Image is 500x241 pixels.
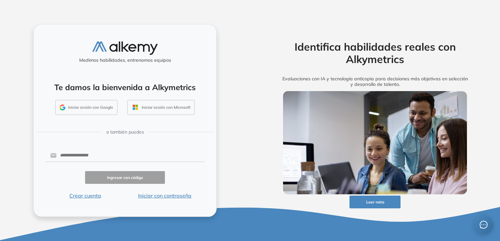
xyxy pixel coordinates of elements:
[106,129,144,136] span: o también puedes
[36,57,214,63] h5: Medimos habilidades, entrenamos equipos
[273,76,477,87] h5: Evaluaciones con IA y tecnología anticopia para decisiones más objetivas en selección y desarroll...
[92,41,158,55] img: logo-alkemy
[85,171,165,184] button: Ingresar con código
[60,104,65,110] img: GMAIL_ICON
[467,210,500,241] div: Widget de chat
[42,83,208,92] h4: Te damos la bienvenida a Alkymetrics
[467,210,500,241] iframe: Chat Widget
[127,100,195,115] button: Iniciar sesión con Microsoft
[55,100,117,115] button: Iniciar sesión con Google
[283,91,467,194] img: img-more-info
[132,104,139,111] img: OUTLOOK_ICON
[45,192,125,200] button: Crear cuenta
[125,192,205,200] button: Iniciar con contraseña
[273,40,477,66] h2: Identifica habilidades reales con Alkymetrics
[349,196,401,208] button: Leer nota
